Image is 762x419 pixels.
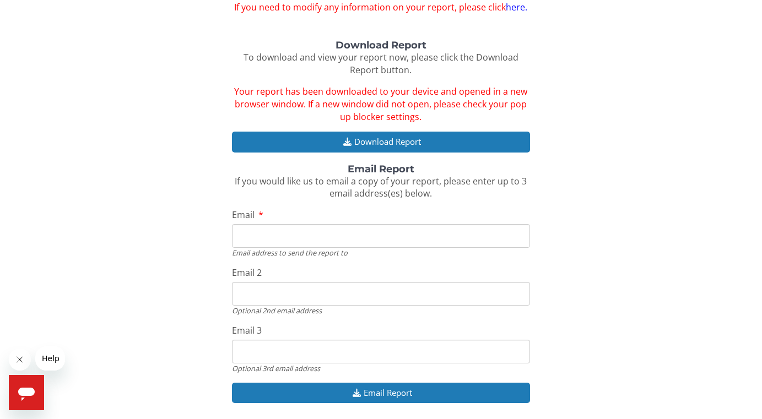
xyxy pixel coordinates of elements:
[232,383,530,403] button: Email Report
[232,132,530,152] button: Download Report
[232,306,530,315] div: Optional 2nd email address
[235,175,527,200] span: If you would like us to email a copy of your report, please enter up to 3 email address(es) below.
[9,349,31,371] iframe: Close message
[232,1,530,14] span: If you need to modify any information on your report, please click
[234,85,527,123] span: Your report has been downloaded to your device and opened in a new browser window. If a new windo...
[9,375,44,410] iframe: Button to launch messaging window
[232,266,262,279] span: Email 2
[232,324,262,336] span: Email 3
[348,163,414,175] strong: Email Report
[232,363,530,373] div: Optional 3rd email address
[232,248,530,258] div: Email address to send the report to
[336,39,426,51] strong: Download Report
[244,51,518,76] span: To download and view your report now, please click the Download Report button.
[506,1,527,13] a: here.
[232,209,255,221] span: Email
[35,346,65,371] iframe: Message from company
